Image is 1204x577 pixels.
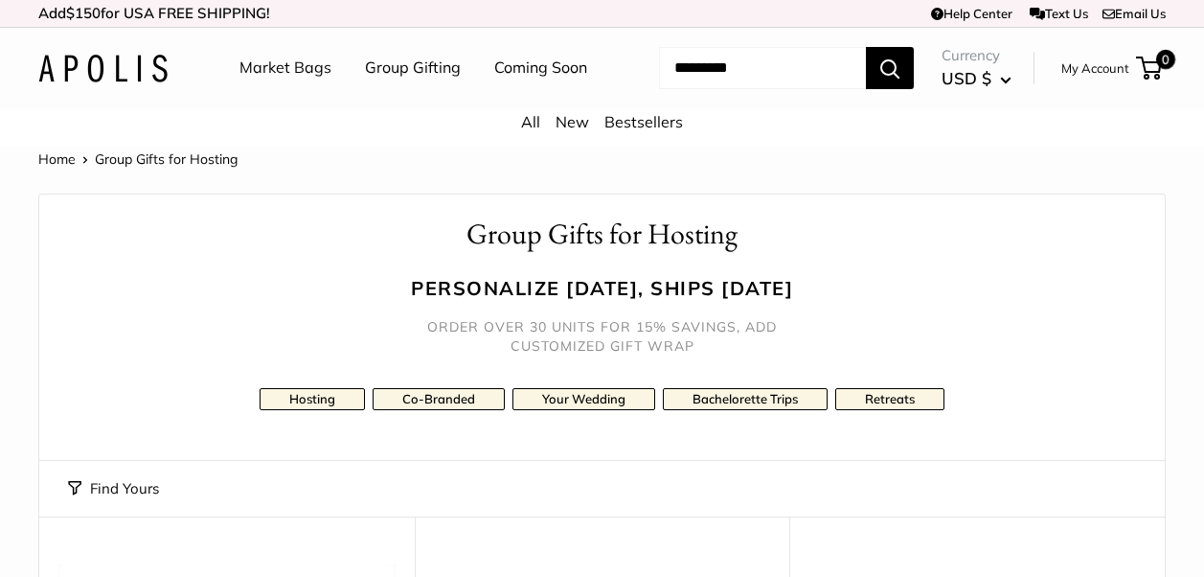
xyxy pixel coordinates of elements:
a: My Account [1061,57,1129,80]
h1: Group Gifts for Hosting [68,214,1136,255]
button: Search [866,47,914,89]
a: Text Us [1030,6,1088,21]
span: Group Gifts for Hosting [95,150,238,168]
a: Help Center [931,6,1012,21]
button: Find Yours [68,475,159,502]
a: Your Wedding [512,388,655,410]
a: All [521,112,540,131]
a: Email Us [1102,6,1166,21]
a: Bestsellers [604,112,683,131]
img: Apolis [38,55,168,82]
a: Hosting [260,388,365,410]
h5: Order over 30 units for 15% savings, add customized gift wrap [411,317,794,356]
h3: Personalize [DATE], ships [DATE] [68,274,1136,302]
button: USD $ [942,63,1011,94]
a: Retreats [835,388,944,410]
nav: Breadcrumb [38,147,238,172]
a: Bachelorette Trips [663,388,828,410]
a: 0 [1138,57,1162,80]
a: Home [38,150,76,168]
a: Market Bags [239,54,331,82]
a: Co-Branded [373,388,505,410]
span: $150 [66,4,101,22]
input: Search... [659,47,866,89]
span: Currency [942,42,1011,69]
span: USD $ [942,68,991,88]
a: New [556,112,589,131]
a: Coming Soon [494,54,587,82]
a: Group Gifting [365,54,461,82]
span: 0 [1156,50,1175,69]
